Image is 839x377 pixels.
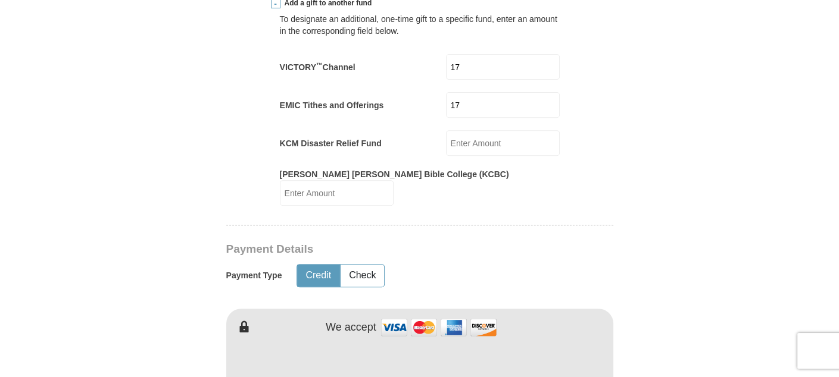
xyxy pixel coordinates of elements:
[446,130,560,156] input: Enter Amount
[280,137,382,149] label: KCM Disaster Relief Fund
[280,180,394,206] input: Enter Amount
[280,168,509,180] label: [PERSON_NAME] [PERSON_NAME] Bible College (KCBC)
[280,61,355,73] label: VICTORY Channel
[379,315,498,340] img: credit cards accepted
[316,61,323,68] sup: ™
[446,92,560,118] input: Enter Amount
[446,54,560,80] input: Enter Amount
[297,265,339,287] button: Credit
[226,243,530,256] h3: Payment Details
[326,321,376,334] h4: We accept
[280,13,560,37] div: To designate an additional, one-time gift to a specific fund, enter an amount in the correspondin...
[341,265,384,287] button: Check
[226,271,282,281] h5: Payment Type
[280,99,384,111] label: EMIC Tithes and Offerings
